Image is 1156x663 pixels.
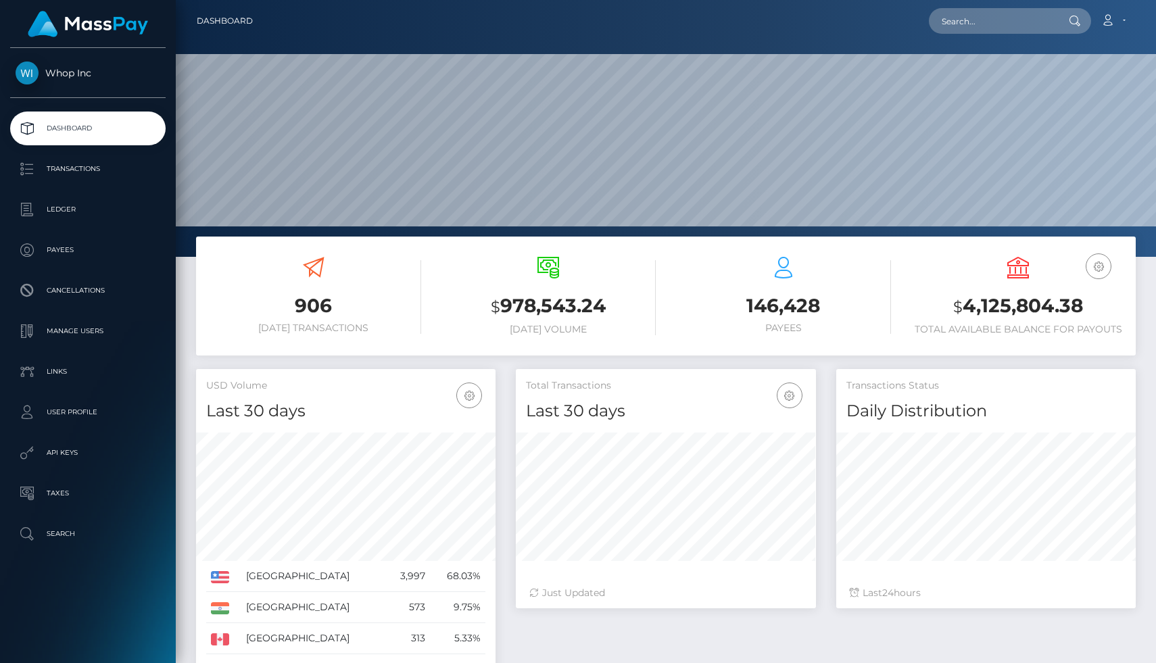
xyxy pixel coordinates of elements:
[10,517,166,551] a: Search
[10,193,166,226] a: Ledger
[16,483,160,504] p: Taxes
[911,324,1126,335] h6: Total Available Balance for Payouts
[241,623,386,654] td: [GEOGRAPHIC_DATA]
[10,436,166,470] a: API Keys
[16,159,160,179] p: Transactions
[386,561,430,592] td: 3,997
[430,623,485,654] td: 5.33%
[10,355,166,389] a: Links
[16,62,39,84] img: Whop Inc
[28,11,148,37] img: MassPay Logo
[16,118,160,139] p: Dashboard
[10,152,166,186] a: Transactions
[846,399,1126,423] h4: Daily Distribution
[10,274,166,308] a: Cancellations
[16,362,160,382] p: Links
[16,199,160,220] p: Ledger
[529,586,802,600] div: Just Updated
[16,280,160,301] p: Cancellations
[197,7,253,35] a: Dashboard
[911,293,1126,320] h3: 4,125,804.38
[929,8,1056,34] input: Search...
[206,399,485,423] h4: Last 30 days
[10,67,166,79] span: Whop Inc
[206,322,421,334] h6: [DATE] Transactions
[386,592,430,623] td: 573
[211,602,229,614] img: IN.png
[526,379,805,393] h5: Total Transactions
[10,314,166,348] a: Manage Users
[241,561,386,592] td: [GEOGRAPHIC_DATA]
[10,233,166,267] a: Payees
[953,297,963,316] small: $
[850,586,1122,600] div: Last hours
[10,476,166,510] a: Taxes
[882,587,894,599] span: 24
[10,395,166,429] a: User Profile
[441,293,656,320] h3: 978,543.24
[16,321,160,341] p: Manage Users
[430,592,485,623] td: 9.75%
[211,633,229,645] img: CA.png
[526,399,805,423] h4: Last 30 days
[430,561,485,592] td: 68.03%
[676,322,891,334] h6: Payees
[16,240,160,260] p: Payees
[491,297,500,316] small: $
[386,623,430,654] td: 313
[441,324,656,335] h6: [DATE] Volume
[206,293,421,319] h3: 906
[16,402,160,422] p: User Profile
[846,379,1126,393] h5: Transactions Status
[676,293,891,319] h3: 146,428
[206,379,485,393] h5: USD Volume
[16,443,160,463] p: API Keys
[241,592,386,623] td: [GEOGRAPHIC_DATA]
[10,112,166,145] a: Dashboard
[211,571,229,583] img: US.png
[16,524,160,544] p: Search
